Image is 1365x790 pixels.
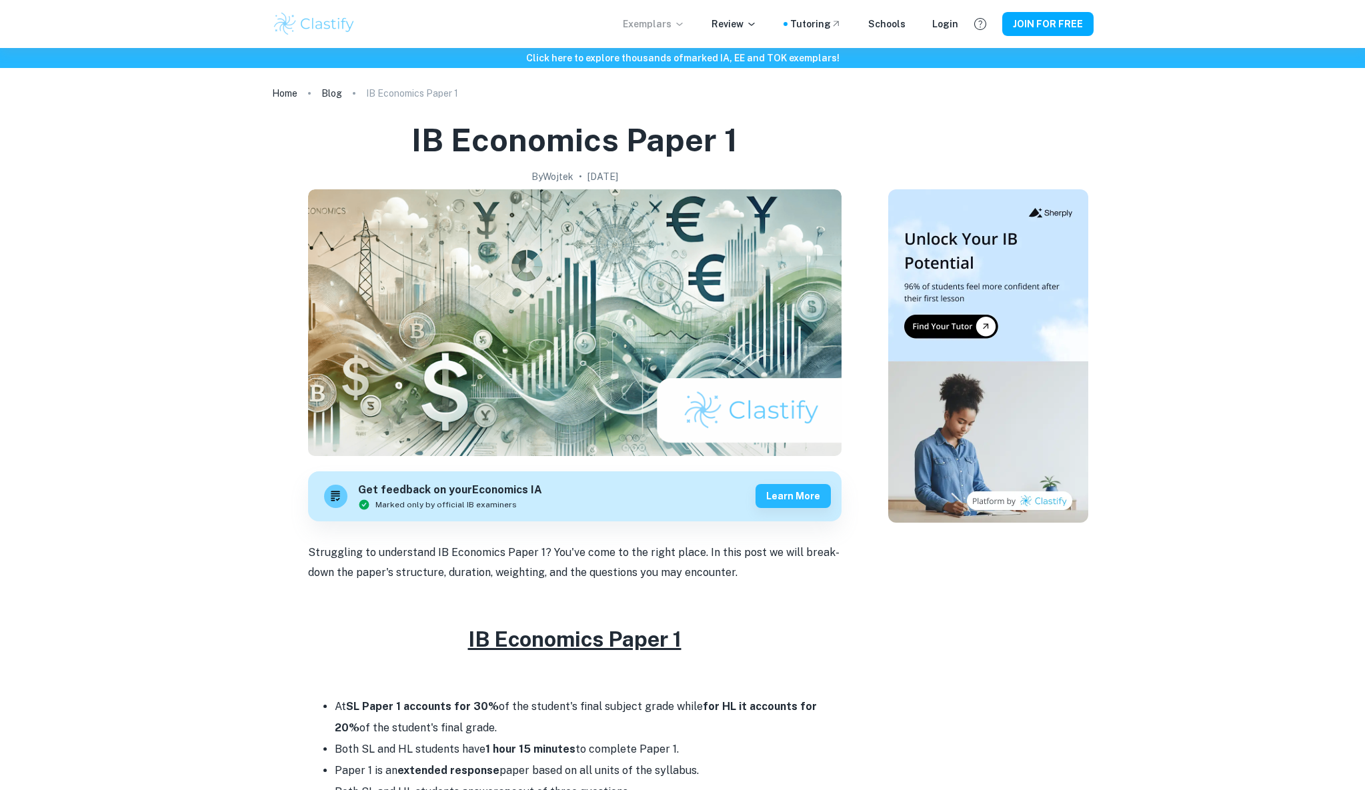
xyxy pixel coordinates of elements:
[533,743,575,755] strong: minutes
[485,743,531,755] strong: 1 hour 15
[335,696,842,739] li: At of the student's final subject grade while of the student's final grade.
[308,189,842,456] img: IB Economics Paper 1 cover image
[587,169,618,184] h2: [DATE]
[790,17,842,31] a: Tutoring
[308,543,842,583] p: Struggling to understand IB Economics Paper 1? You've come to the right place. In this post we wi...
[932,17,958,31] a: Login
[579,169,582,184] p: •
[358,482,542,499] h6: Get feedback on your Economics IA
[531,169,573,184] h2: By Wojtek
[321,84,342,103] a: Blog
[623,17,685,31] p: Exemplars
[397,764,499,777] strong: extended response
[756,484,831,508] button: Learn more
[308,471,842,521] a: Get feedback on yourEconomics IAMarked only by official IB examinersLearn more
[1002,12,1094,36] button: JOIN FOR FREE
[335,739,842,760] li: Both SL and HL students have to complete Paper 1.
[969,13,992,35] button: Help and Feedback
[375,499,517,511] span: Marked only by official IB examiners
[712,17,757,31] p: Review
[366,86,458,101] p: IB Economics Paper 1
[3,51,1362,65] h6: Click here to explore thousands of marked IA, EE and TOK exemplars !
[411,119,738,161] h1: IB Economics Paper 1
[468,627,681,651] u: IB Economics Paper 1
[346,700,499,713] strong: SL Paper 1 accounts for 30%
[868,17,906,31] a: Schools
[888,189,1088,523] img: Thumbnail
[335,760,842,781] li: Paper 1 is an paper based on all units of the syllabus.
[272,11,357,37] img: Clastify logo
[272,84,297,103] a: Home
